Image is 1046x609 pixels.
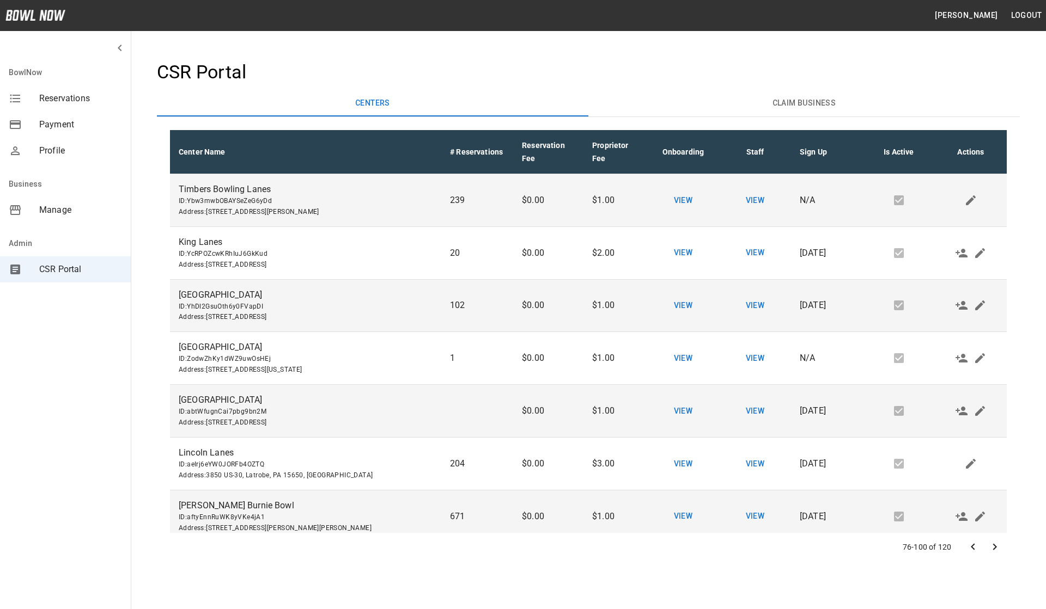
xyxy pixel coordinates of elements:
button: View [666,401,701,421]
p: $0.00 [522,299,575,312]
span: Manage [39,204,122,217]
button: View [666,506,701,526]
button: Edit [962,454,980,473]
th: Onboarding [647,130,719,174]
button: View [666,348,701,368]
p: [DATE] [800,457,854,470]
span: Address : 3850 US-30, Latrobe, PA 15650, [GEOGRAPHIC_DATA] [179,470,433,481]
p: [PERSON_NAME] Burnie Bowl [179,499,433,512]
button: View [666,454,701,474]
button: Make Admin [952,349,971,367]
p: Timbers Bowling Lanes [179,183,433,196]
button: View [666,243,701,263]
span: Address : [STREET_ADDRESS][US_STATE] [179,365,433,376]
p: $1.00 [592,352,638,365]
span: Address : [STREET_ADDRESS] [179,417,433,428]
th: Staff [719,130,791,174]
span: CSR Portal [39,263,122,276]
button: Make Admin [952,507,971,526]
p: 239 [450,194,504,207]
button: View [738,506,773,526]
button: View [738,401,773,421]
span: Address : [STREET_ADDRESS][PERSON_NAME][PERSON_NAME] [179,523,433,534]
button: View [738,348,773,368]
p: King Lanes [179,236,433,249]
th: # Reservations [441,130,513,174]
p: [DATE] [800,404,854,417]
span: ID: aftyEnnRuWK8yVKe4jA1 [179,512,433,523]
p: $1.00 [592,299,638,312]
button: Make Admin [952,244,971,262]
p: $0.00 [522,510,575,523]
span: ID: abtWfugnCai7pbg9bn2M [179,407,433,417]
p: 204 [450,457,504,470]
p: $1.00 [592,404,638,417]
button: Claim Business [588,90,1020,116]
button: Edit [971,507,989,526]
button: Go to next page [984,536,1006,558]
span: Address : [STREET_ADDRESS][PERSON_NAME] [179,207,433,218]
p: $0.00 [522,194,575,207]
p: $2.00 [592,247,638,260]
button: Edit [971,402,989,420]
div: basic tabs example [157,90,1020,116]
p: [DATE] [800,247,854,260]
p: $3.00 [592,457,638,470]
button: Go to previous page [962,536,984,558]
button: [PERSON_NAME] [931,5,1002,26]
h4: CSR Portal [157,61,1020,84]
span: Address : [STREET_ADDRESS] [179,260,433,270]
span: ID: YcRPOZcwKRhIuJ6GkKud [179,249,433,260]
p: N/A [800,352,854,365]
button: View [738,190,773,211]
span: ID: YhDl2GsuOth6y0FVapDI [179,302,433,312]
p: $0.00 [522,352,575,365]
button: View [738,243,773,263]
th: Actions [935,130,1007,174]
p: 76-100 of 120 [903,542,951,552]
p: 102 [450,299,504,312]
button: Make Admin [952,296,971,315]
button: View [666,296,701,316]
button: Edit [971,296,989,315]
button: Edit [962,191,980,210]
span: Reservations [39,92,122,105]
span: Payment [39,118,122,131]
p: 1 [450,352,504,365]
p: [GEOGRAPHIC_DATA] [179,288,433,302]
p: 671 [450,510,504,523]
button: View [738,296,773,316]
p: $0.00 [522,457,575,470]
span: ID: ZodwZhKy1dWZ9uwOsHEj [179,354,433,365]
button: View [666,190,701,211]
th: Proprietor Fee [583,130,647,174]
p: $0.00 [522,247,575,260]
button: Centers [157,90,588,116]
button: Edit [971,349,989,367]
p: [DATE] [800,299,854,312]
p: [GEOGRAPHIC_DATA] [179,341,433,354]
span: Address : [STREET_ADDRESS] [179,312,433,323]
p: $1.00 [592,510,638,523]
button: Make Admin [952,402,971,420]
p: Lincoln Lanes [179,446,433,459]
span: ID: aeIrj6eYW0JORFb4OZTQ [179,459,433,470]
p: N/A [800,194,854,207]
img: logo [5,10,65,21]
p: 20 [450,247,504,260]
p: [GEOGRAPHIC_DATA] [179,393,433,407]
p: $1.00 [592,194,638,207]
span: ID: Ybw3mwbOBAYSeZeG6yDd [179,196,433,207]
span: Profile [39,144,122,157]
th: Reservation Fee [513,130,583,174]
th: Sign Up [791,130,863,174]
th: Is Active [863,130,935,174]
button: Logout [1007,5,1046,26]
button: View [738,454,773,474]
p: $0.00 [522,404,575,417]
p: [DATE] [800,510,854,523]
th: Center Name [170,130,441,174]
button: Edit [971,244,989,262]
